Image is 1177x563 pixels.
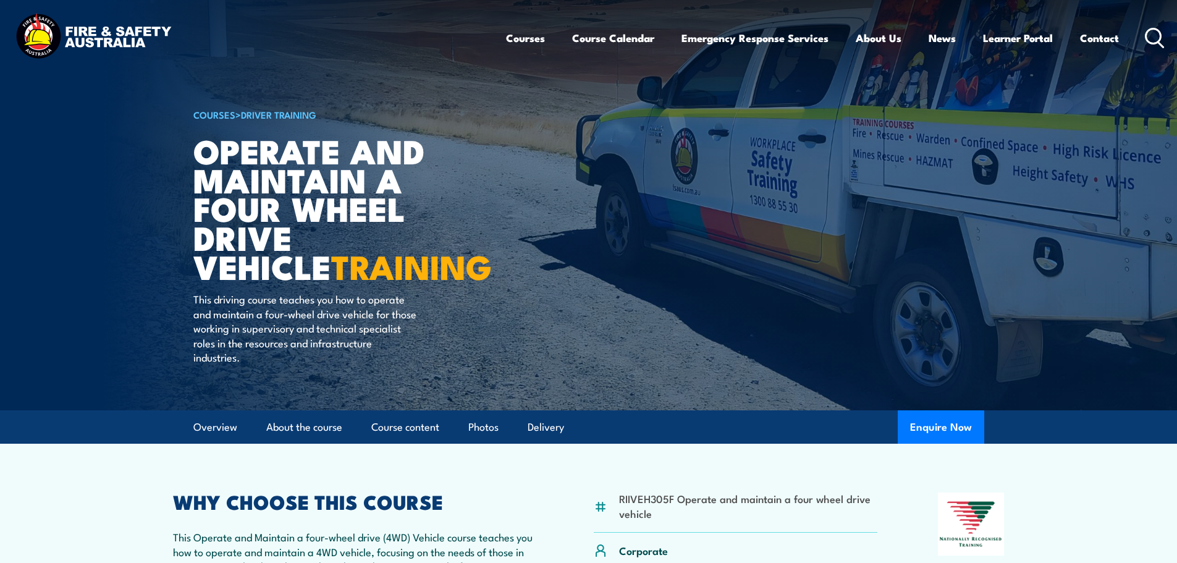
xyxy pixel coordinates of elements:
[266,411,342,444] a: About the course
[193,108,235,121] a: COURSES
[193,292,419,364] p: This driving course teaches you how to operate and maintain a four-wheel drive vehicle for those ...
[468,411,499,444] a: Photos
[619,543,668,557] p: Corporate
[241,108,316,121] a: Driver Training
[619,491,878,520] li: RIIVEH305F Operate and maintain a four wheel drive vehicle
[193,136,499,281] h1: Operate and Maintain a Four Wheel Drive Vehicle
[193,411,237,444] a: Overview
[938,493,1005,556] img: Nationally Recognised Training logo.
[371,411,439,444] a: Course content
[1080,22,1119,54] a: Contact
[983,22,1053,54] a: Learner Portal
[929,22,956,54] a: News
[898,410,984,444] button: Enquire Now
[572,22,654,54] a: Course Calendar
[331,240,492,291] strong: TRAINING
[193,107,499,122] h6: >
[681,22,829,54] a: Emergency Response Services
[506,22,545,54] a: Courses
[528,411,564,444] a: Delivery
[856,22,901,54] a: About Us
[173,493,534,510] h2: WHY CHOOSE THIS COURSE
